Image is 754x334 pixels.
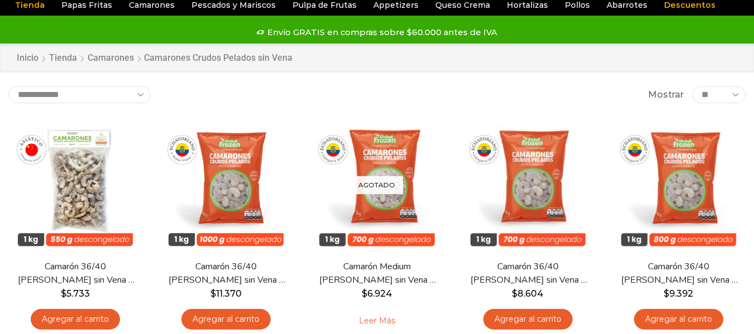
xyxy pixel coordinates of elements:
a: Agregar al carrito: “Camarón 36/40 Crudo Pelado sin Vena - Bronze - Caja 10 kg” [31,309,120,330]
span: $ [61,288,66,299]
span: $ [512,288,517,299]
bdi: 9.392 [664,288,693,299]
bdi: 6.924 [362,288,392,299]
span: Mostrar [648,89,684,101]
nav: Breadcrumb [16,52,292,65]
a: Camarón 36/40 [PERSON_NAME] sin Vena – Gold – Caja 10 kg [618,260,739,286]
h1: Camarones Crudos Pelados sin Vena [144,52,292,63]
a: Camarones [87,52,135,65]
a: Camarón Medium [PERSON_NAME] sin Vena – Silver – Caja 10 kg [316,260,437,286]
bdi: 8.604 [512,288,544,299]
select: Pedido de la tienda [8,86,151,103]
a: Agregar al carrito: “Camarón 36/40 Crudo Pelado sin Vena - Super Prime - Caja 10 kg” [181,309,271,330]
a: Agregar al carrito: “Camarón 36/40 Crudo Pelado sin Vena - Gold - Caja 10 kg” [634,309,723,330]
bdi: 5.733 [61,288,90,299]
bdi: 11.370 [210,288,242,299]
a: Tienda [49,52,78,65]
a: Camarón 36/40 [PERSON_NAME] sin Vena – Bronze – Caja 10 kg [15,260,136,286]
a: Camarón 36/40 [PERSON_NAME] sin Vena – Super Prime – Caja 10 kg [166,260,286,286]
span: $ [664,288,669,299]
a: Leé más sobre “Camarón Medium Crudo Pelado sin Vena - Silver - Caja 10 kg” [342,309,412,332]
a: Inicio [16,52,39,65]
a: Camarón 36/40 [PERSON_NAME] sin Vena – Silver – Caja 10 kg [468,260,588,286]
span: $ [210,288,216,299]
span: $ [362,288,367,299]
p: Agotado [350,176,403,195]
a: Agregar al carrito: “Camarón 36/40 Crudo Pelado sin Vena - Silver - Caja 10 kg” [483,309,573,330]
